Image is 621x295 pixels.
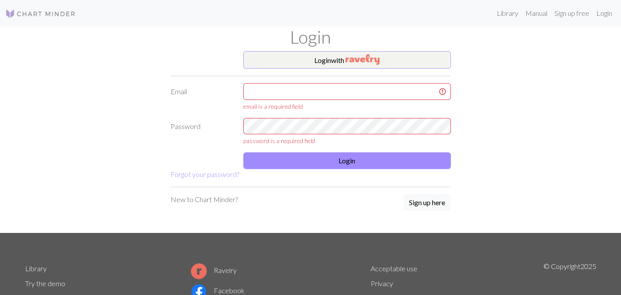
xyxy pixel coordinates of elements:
[243,51,451,69] button: Loginwith
[5,8,76,19] img: Logo
[165,118,238,145] label: Password
[403,194,451,212] a: Sign up here
[243,136,451,145] div: password is a required field
[593,4,616,22] a: Login
[403,194,451,211] button: Sign up here
[165,83,238,111] label: Email
[171,194,238,205] p: New to Chart Minder?
[243,152,451,169] button: Login
[243,102,451,111] div: email is a required field
[346,54,379,65] img: Ravelry
[191,286,245,295] a: Facebook
[522,4,551,22] a: Manual
[191,263,207,279] img: Ravelry logo
[371,279,393,288] a: Privacy
[171,170,239,178] a: Forgot your password?
[20,26,602,48] h1: Login
[371,264,417,273] a: Acceptable use
[25,264,47,273] a: Library
[191,266,237,274] a: Ravelry
[25,279,65,288] a: Try the demo
[493,4,522,22] a: Library
[551,4,593,22] a: Sign up free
